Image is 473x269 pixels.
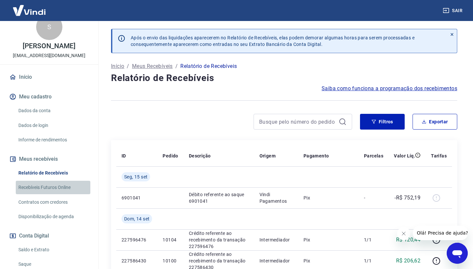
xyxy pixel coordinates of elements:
[8,90,90,104] button: Meu cadastro
[259,191,293,204] p: Vindi Pagamentos
[431,153,447,159] p: Tarifas
[397,227,410,240] iframe: Fechar mensagem
[259,258,293,264] p: Intermediador
[124,216,149,222] span: Dom, 14 set
[304,258,353,264] p: Pix
[16,210,90,223] a: Disponibilização de agenda
[16,133,90,147] a: Informe de rendimentos
[259,117,336,127] input: Busque pelo número do pedido
[16,196,90,209] a: Contratos com credores
[322,85,457,93] a: Saiba como funciona a programação dos recebimentos
[304,153,329,159] p: Pagamento
[122,195,152,201] p: 6901041
[394,153,415,159] p: Valor Líq.
[23,43,75,50] p: [PERSON_NAME]
[413,226,468,240] iframe: Mensagem da empresa
[8,70,90,84] a: Início
[304,237,353,243] p: Pix
[360,114,405,130] button: Filtros
[16,166,90,180] a: Relatório de Recebíveis
[163,258,178,264] p: 10100
[189,191,249,204] p: Débito referente ao saque 6901041
[304,195,353,201] p: Pix
[396,257,421,265] p: R$ 206,62
[4,5,55,10] span: Olá! Precisa de ajuda?
[122,153,126,159] p: ID
[122,237,152,243] p: 227596476
[180,62,237,70] p: Relatório de Recebíveis
[131,34,415,48] p: Após o envio das liquidações aparecerem no Relatório de Recebíveis, elas podem demorar algumas ho...
[259,237,293,243] p: Intermediador
[124,174,147,180] span: Seg, 15 set
[8,229,90,243] button: Conta Digital
[8,0,51,20] img: Vindi
[189,153,211,159] p: Descrição
[189,230,249,250] p: Crédito referente ao recebimento da transação 227596476
[364,195,383,201] p: -
[163,237,178,243] p: 10104
[394,194,420,202] p: -R$ 752,19
[364,258,383,264] p: 1/1
[16,119,90,132] a: Dados de login
[259,153,276,159] p: Origem
[441,5,465,17] button: Sair
[447,243,468,264] iframe: Botão para abrir a janela de mensagens
[16,243,90,257] a: Saldo e Extrato
[413,114,457,130] button: Exportar
[111,62,124,70] a: Início
[16,104,90,117] a: Dados da conta
[127,62,129,70] p: /
[175,62,178,70] p: /
[16,181,90,194] a: Recebíveis Futuros Online
[396,236,421,244] p: R$ 120,44
[132,62,173,70] a: Meus Recebíveis
[122,258,152,264] p: 227586430
[111,72,457,85] h4: Relatório de Recebíveis
[364,153,383,159] p: Parcelas
[163,153,178,159] p: Pedido
[36,14,62,40] div: S
[13,52,85,59] p: [EMAIL_ADDRESS][DOMAIN_NAME]
[8,152,90,166] button: Meus recebíveis
[364,237,383,243] p: 1/1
